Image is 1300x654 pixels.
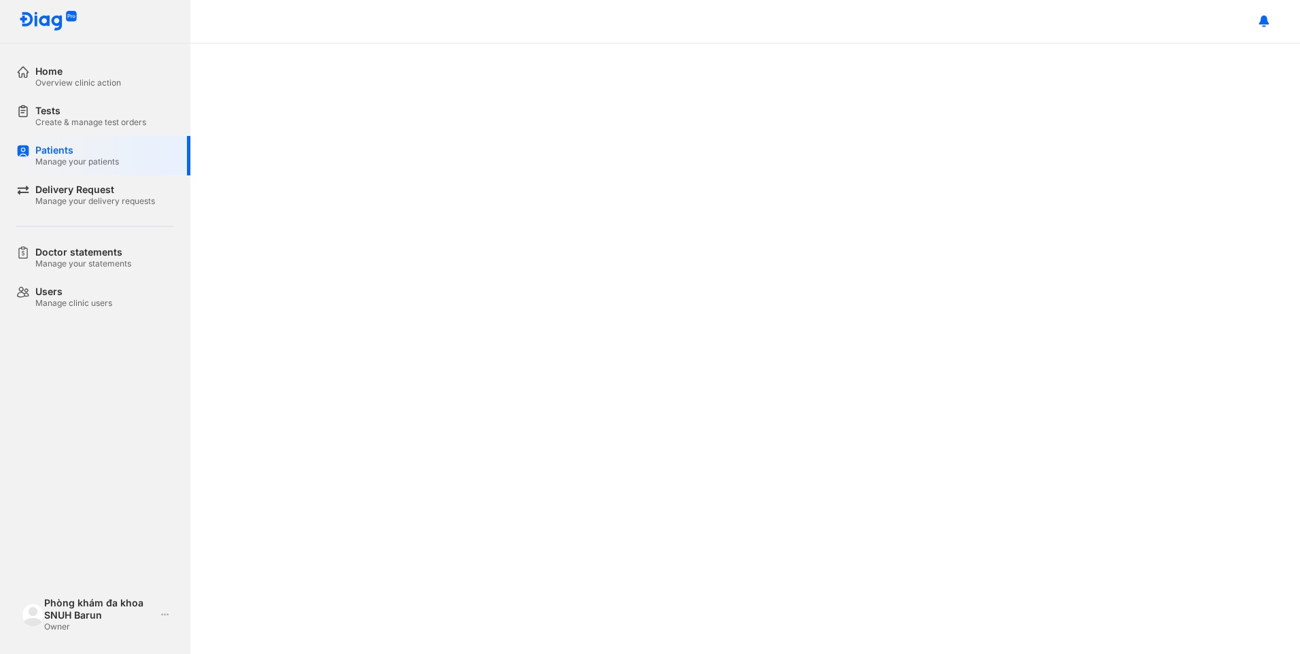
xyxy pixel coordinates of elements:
div: Create & manage test orders [35,117,146,128]
div: Patients [35,144,119,156]
div: Users [35,286,112,298]
img: logo [22,603,44,625]
div: Phòng khám đa khoa SNUH Barun [44,597,155,621]
div: Home [35,65,121,78]
div: Owner [44,621,155,632]
div: Manage your statements [35,258,131,269]
div: Delivery Request [35,184,155,196]
div: Manage clinic users [35,298,112,309]
div: Manage your delivery requests [35,196,155,207]
div: Manage your patients [35,156,119,167]
div: Overview clinic action [35,78,121,88]
div: Doctor statements [35,246,131,258]
div: Tests [35,105,146,117]
img: logo [19,11,78,32]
